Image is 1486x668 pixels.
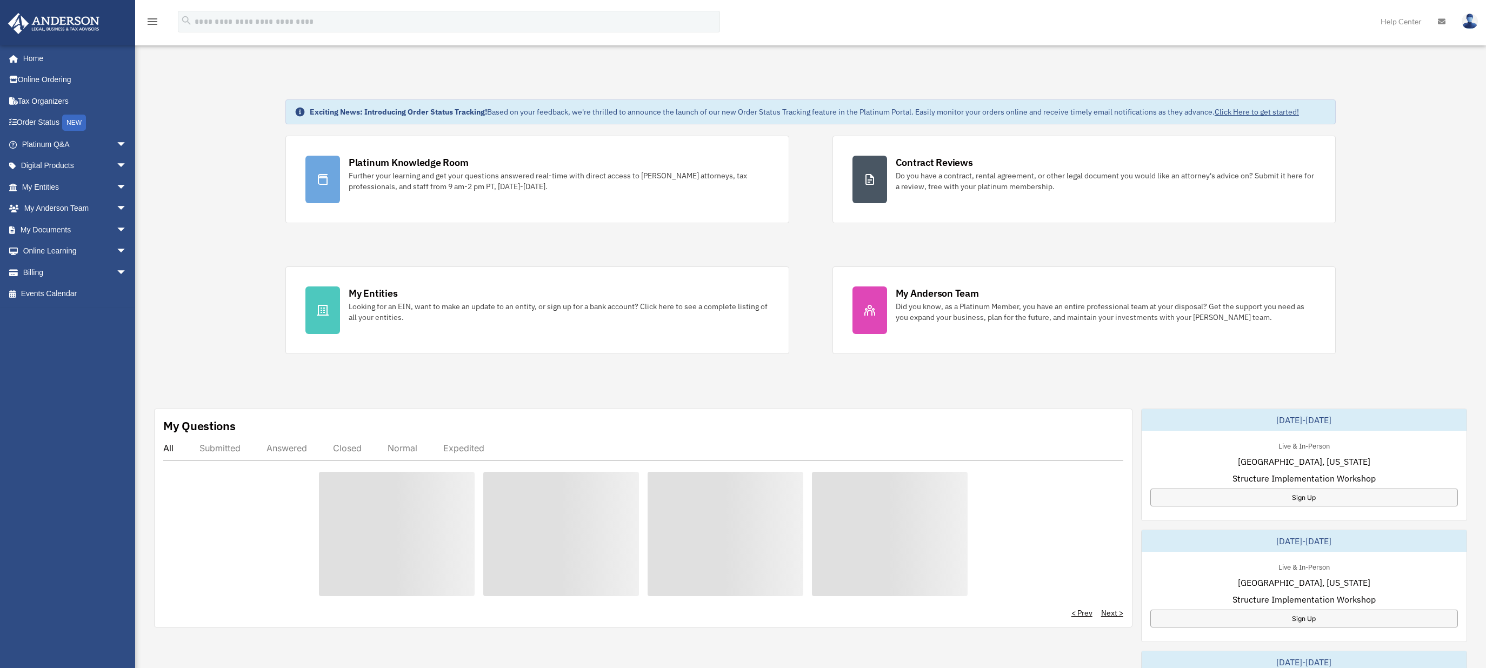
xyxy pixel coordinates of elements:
div: Contract Reviews [896,156,973,169]
div: Answered [266,443,307,453]
a: Digital Productsarrow_drop_down [8,155,143,177]
span: arrow_drop_down [116,155,138,177]
a: My Documentsarrow_drop_down [8,219,143,241]
span: [GEOGRAPHIC_DATA], [US_STATE] [1238,576,1370,589]
a: menu [146,19,159,28]
span: arrow_drop_down [116,241,138,263]
span: Structure Implementation Workshop [1232,472,1376,485]
div: My Anderson Team [896,286,979,300]
a: < Prev [1071,607,1092,618]
div: My Entities [349,286,397,300]
a: My Anderson Team Did you know, as a Platinum Member, you have an entire professional team at your... [832,266,1336,354]
a: Platinum Knowledge Room Further your learning and get your questions answered real-time with dire... [285,136,789,223]
a: Platinum Q&Aarrow_drop_down [8,133,143,155]
span: arrow_drop_down [116,176,138,198]
a: My Entities Looking for an EIN, want to make an update to an entity, or sign up for a bank accoun... [285,266,789,354]
a: Next > [1101,607,1123,618]
a: Online Ordering [8,69,143,91]
div: Closed [333,443,362,453]
div: Do you have a contract, rental agreement, or other legal document you would like an attorney's ad... [896,170,1316,192]
span: arrow_drop_down [116,219,138,241]
div: Submitted [199,443,241,453]
i: search [181,15,192,26]
a: Sign Up [1150,489,1458,506]
span: arrow_drop_down [116,198,138,220]
div: [DATE]-[DATE] [1142,530,1467,552]
div: [DATE]-[DATE] [1142,409,1467,431]
a: My Entitiesarrow_drop_down [8,176,143,198]
div: Looking for an EIN, want to make an update to an entity, or sign up for a bank account? Click her... [349,301,769,323]
span: arrow_drop_down [116,133,138,156]
div: NEW [62,115,86,131]
span: arrow_drop_down [116,262,138,284]
a: Click Here to get started! [1215,107,1299,117]
div: My Questions [163,418,236,434]
div: Expedited [443,443,484,453]
a: Online Learningarrow_drop_down [8,241,143,262]
a: Tax Organizers [8,90,143,112]
a: Order StatusNEW [8,112,143,134]
div: Further your learning and get your questions answered real-time with direct access to [PERSON_NAM... [349,170,769,192]
strong: Exciting News: Introducing Order Status Tracking! [310,107,487,117]
a: Billingarrow_drop_down [8,262,143,283]
img: User Pic [1462,14,1478,29]
a: Events Calendar [8,283,143,305]
div: Live & In-Person [1270,439,1338,451]
div: All [163,443,174,453]
a: Sign Up [1150,610,1458,627]
div: Normal [388,443,417,453]
a: My Anderson Teamarrow_drop_down [8,198,143,219]
div: Platinum Knowledge Room [349,156,469,169]
div: Did you know, as a Platinum Member, you have an entire professional team at your disposal? Get th... [896,301,1316,323]
div: Live & In-Person [1270,560,1338,572]
img: Anderson Advisors Platinum Portal [5,13,103,34]
i: menu [146,15,159,28]
a: Home [8,48,138,69]
span: Structure Implementation Workshop [1232,593,1376,606]
div: Based on your feedback, we're thrilled to announce the launch of our new Order Status Tracking fe... [310,106,1299,117]
span: [GEOGRAPHIC_DATA], [US_STATE] [1238,455,1370,468]
a: Contract Reviews Do you have a contract, rental agreement, or other legal document you would like... [832,136,1336,223]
